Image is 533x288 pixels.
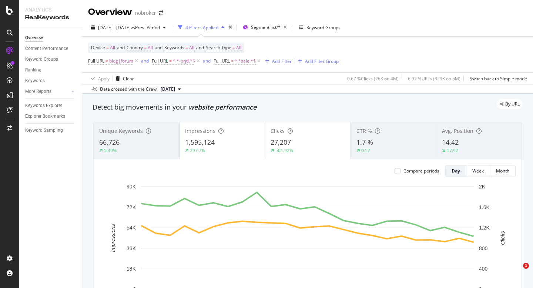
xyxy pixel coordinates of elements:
[190,147,205,154] div: 297.7%
[25,127,63,134] div: Keyword Sampling
[110,43,115,53] span: All
[227,24,234,31] div: times
[231,58,234,64] span: =
[25,45,77,53] a: Content Performance
[479,184,486,190] text: 2K
[131,24,160,31] span: vs Prev. Period
[185,24,218,31] div: 4 Filters Applied
[173,56,195,66] span: ^.*-prjtl.*$
[305,58,339,64] div: Add Filter Group
[479,266,488,272] text: 400
[159,10,163,16] div: arrow-right-arrow-left
[206,44,231,51] span: Search Type
[25,56,77,63] a: Keyword Groups
[99,138,120,147] span: 66,726
[100,86,158,93] div: Data crossed with the Crawl
[306,24,341,31] div: Keyword Groups
[479,245,488,251] text: 800
[214,58,230,64] span: Full URL
[25,34,43,42] div: Overview
[99,127,143,134] span: Unique Keywords
[505,102,520,106] span: By URL
[25,13,76,22] div: RealKeywords
[467,73,527,84] button: Switch back to Simple mode
[164,44,184,51] span: Keywords
[275,147,293,154] div: 501.92%
[189,43,194,53] span: All
[25,66,77,74] a: Ranking
[25,102,62,110] div: Keywords Explorer
[356,138,373,147] span: 1.7 %
[490,165,516,177] button: Month
[25,88,69,96] a: More Reports
[347,76,399,82] div: 0.67 % Clicks ( 26K on 4M )
[158,85,184,94] button: [DATE]
[25,45,68,53] div: Content Performance
[523,263,529,269] span: 1
[251,24,281,30] span: Segment: list/*
[356,127,372,134] span: CTR %
[148,43,153,53] span: All
[479,204,490,210] text: 1.6K
[203,57,211,64] button: and
[88,6,132,19] div: Overview
[236,43,241,53] span: All
[470,76,527,82] div: Switch back to Simple mode
[185,44,188,51] span: =
[271,138,291,147] span: 27,207
[496,168,509,174] div: Month
[98,24,131,31] span: [DATE] - [DATE]
[185,138,215,147] span: 1,595,124
[25,77,77,85] a: Keywords
[203,58,211,64] div: and
[155,44,162,51] span: and
[240,21,290,33] button: Segment:list/*
[127,184,136,190] text: 90K
[500,231,506,245] text: Clicks
[110,224,116,252] text: Impressions
[144,44,147,51] span: =
[472,168,484,174] div: Week
[408,76,460,82] div: 6.92 % URLs ( 329K on 5M )
[25,56,58,63] div: Keyword Groups
[135,9,156,17] div: nobroker
[106,44,109,51] span: =
[25,113,65,120] div: Explorer Bookmarks
[479,225,490,231] text: 1.2K
[25,34,77,42] a: Overview
[403,168,439,174] div: Compare periods
[161,86,175,93] span: 2025 Sep. 1st
[113,73,134,84] button: Clear
[127,245,136,251] text: 36K
[127,266,136,272] text: 18K
[152,58,168,64] span: Full URL
[104,147,117,154] div: 5.49%
[25,113,77,120] a: Explorer Bookmarks
[91,44,105,51] span: Device
[88,58,104,64] span: Full URL
[262,57,292,66] button: Add Filter
[127,204,136,210] text: 72K
[25,6,76,13] div: Analytics
[127,44,143,51] span: Country
[466,165,490,177] button: Week
[295,57,339,66] button: Add Filter Group
[127,225,136,231] text: 54K
[169,58,172,64] span: =
[235,56,256,66] span: ^.*sale.*$
[296,21,343,33] button: Keyword Groups
[105,58,108,64] span: ≠
[508,263,526,281] iframe: Intercom live chat
[442,138,459,147] span: 14.42
[25,102,77,110] a: Keywords Explorer
[442,127,473,134] span: Avg. Position
[447,147,458,154] div: 17.92
[452,168,460,174] div: Day
[123,76,134,82] div: Clear
[141,57,149,64] button: and
[232,44,235,51] span: =
[271,127,285,134] span: Clicks
[109,56,133,66] span: blog|forum
[88,73,110,84] button: Apply
[175,21,227,33] button: 4 Filters Applied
